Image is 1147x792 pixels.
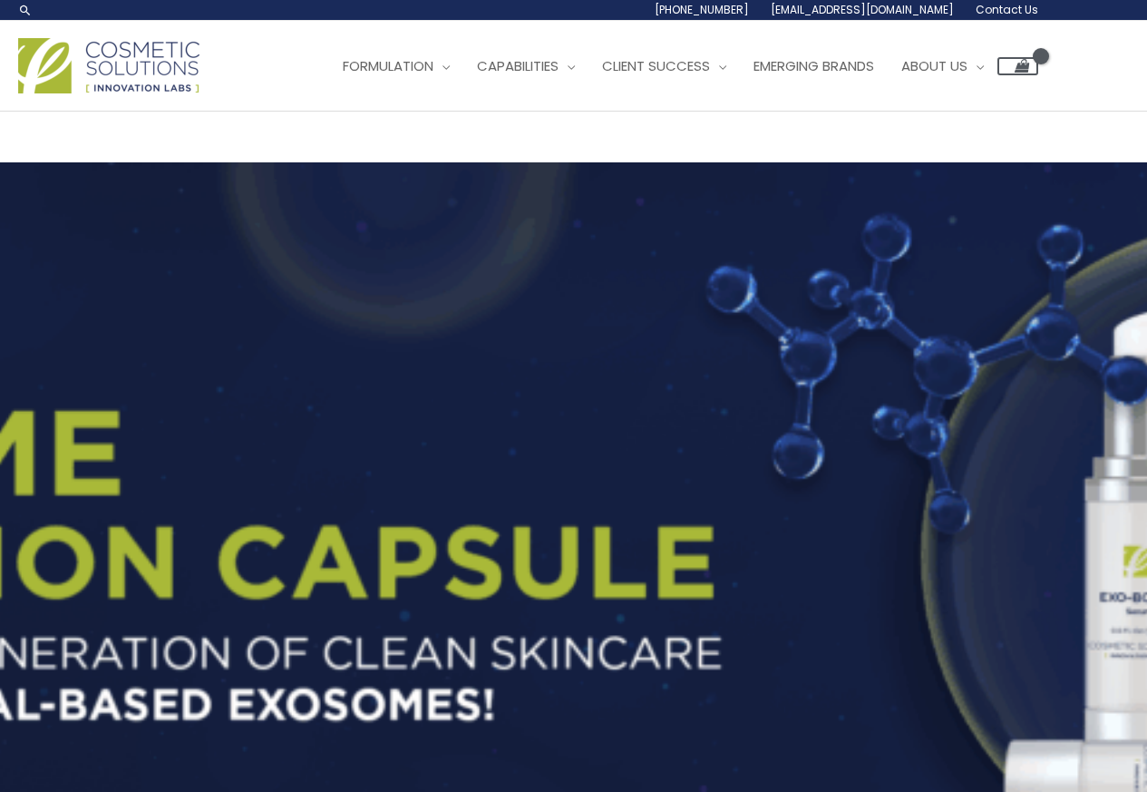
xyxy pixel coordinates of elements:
[602,56,710,75] span: Client Success
[771,2,954,17] span: [EMAIL_ADDRESS][DOMAIN_NAME]
[740,39,888,93] a: Emerging Brands
[316,39,1038,93] nav: Site Navigation
[329,39,463,93] a: Formulation
[753,56,874,75] span: Emerging Brands
[477,56,559,75] span: Capabilities
[655,2,749,17] span: [PHONE_NUMBER]
[588,39,740,93] a: Client Success
[18,38,199,93] img: Cosmetic Solutions Logo
[343,56,433,75] span: Formulation
[901,56,967,75] span: About Us
[888,39,997,93] a: About Us
[976,2,1038,17] span: Contact Us
[997,57,1038,75] a: View Shopping Cart, empty
[18,3,33,17] a: Search icon link
[463,39,588,93] a: Capabilities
